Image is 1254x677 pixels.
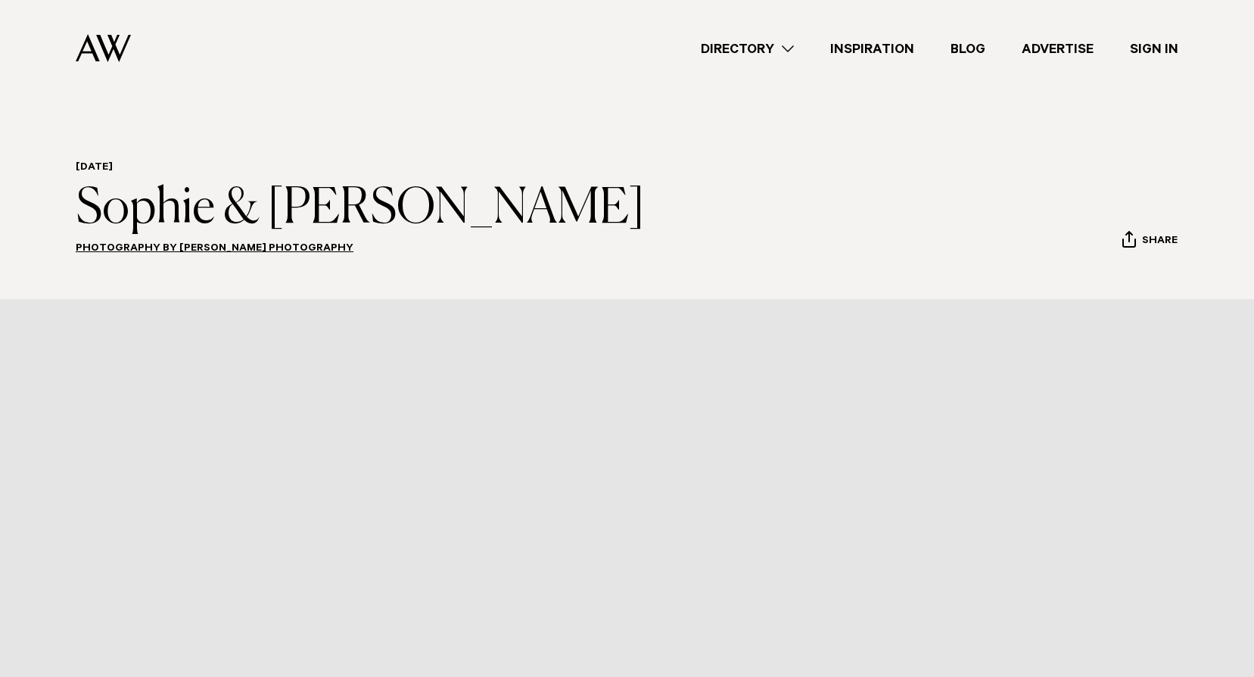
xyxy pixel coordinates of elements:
button: Share [1122,230,1178,253]
h6: [DATE] [76,161,645,176]
span: Share [1142,235,1178,249]
a: Sign In [1112,39,1196,59]
h1: Sophie & [PERSON_NAME] [76,182,645,236]
img: Auckland Weddings Logo [76,34,131,62]
a: Inspiration [812,39,932,59]
a: Photography by [PERSON_NAME] Photography [76,243,353,255]
a: Directory [683,39,812,59]
a: Advertise [1004,39,1112,59]
a: Blog [932,39,1004,59]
